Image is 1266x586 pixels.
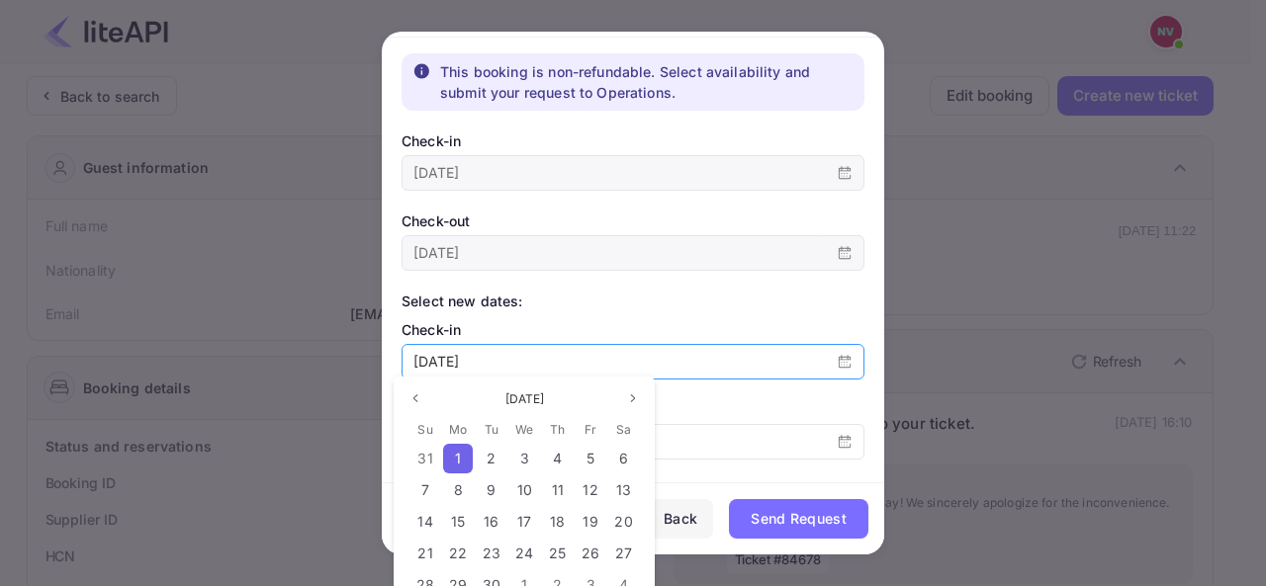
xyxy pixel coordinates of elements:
[404,386,427,410] button: Previous month
[442,415,475,443] div: Monday
[408,443,441,474] div: 31 Aug 2025
[553,450,562,466] span: 4
[549,544,566,561] span: 25
[616,481,631,498] span: 13
[402,130,864,151] div: Check-in
[574,443,606,474] div: 05 Sep 2025
[475,506,507,538] div: 16 Sep 2025
[585,418,596,442] span: Fr
[607,474,640,506] div: 13 Sep 2025
[442,474,475,506] div: 08 Sep 2025
[508,443,541,474] div: 03 Sep 2025
[729,499,868,539] button: Send Request
[402,291,864,311] div: Select new dates:
[442,538,475,569] div: 22 Sep 2025
[587,450,594,466] span: 5
[648,499,713,539] button: Back
[583,513,597,530] span: 19
[751,507,847,531] div: Send Request
[402,210,864,231] div: Check-out
[487,481,496,498] span: 9
[541,443,574,474] div: 04 Sep 2025
[449,544,467,561] span: 22
[619,450,628,466] span: 6
[484,513,498,530] span: 16
[442,506,475,538] div: 15 Sep 2025
[515,418,533,442] span: We
[616,418,631,442] span: Sa
[475,474,507,506] div: 09 Sep 2025
[485,418,498,442] span: Tu
[541,538,574,569] div: 25 Sep 2025
[838,435,852,449] svg: calender simple
[483,544,500,561] span: 23
[487,450,496,466] span: 2
[541,474,574,506] div: 11 Sep 2025
[475,415,507,443] div: Tuesday
[574,415,606,443] div: Friday
[541,506,574,538] div: 18 Sep 2025
[508,474,541,506] div: 10 Sep 2025
[449,418,467,442] span: Mo
[621,386,645,410] button: Next month
[455,450,461,466] span: 1
[517,513,531,530] span: 17
[454,481,463,498] span: 8
[440,61,847,103] div: This booking is non-refundable. Select availability and submit your request to Operations.
[627,392,639,404] svg: page next
[451,513,465,530] span: 15
[574,538,606,569] div: 26 Sep 2025
[607,538,640,569] div: 27 Sep 2025
[497,387,552,411] button: Select month
[408,415,441,443] div: Sunday
[515,544,533,561] span: 24
[408,506,441,538] div: 14 Sep 2025
[475,443,507,474] div: 02 Sep 2025
[417,513,432,530] span: 14
[615,544,632,561] span: 27
[442,443,475,474] div: 01 Sep 2025
[607,506,640,538] div: 20 Sep 2025
[607,443,640,474] div: 06 Sep 2025
[417,544,432,561] span: 21
[475,538,507,569] div: 23 Sep 2025
[550,513,565,530] span: 18
[574,506,606,538] div: 19 Sep 2025
[583,481,597,498] span: 12
[541,415,574,443] div: Thursday
[838,355,852,369] svg: calender simple
[421,481,429,498] span: 7
[664,507,697,531] div: Back
[409,392,421,404] svg: page previous
[574,474,606,506] div: 12 Sep 2025
[607,415,640,443] div: Saturday
[517,481,532,498] span: 10
[402,319,864,340] div: Check-in
[552,481,564,498] span: 11
[614,513,632,530] span: 20
[508,538,541,569] div: 24 Sep 2025
[582,544,599,561] span: 26
[508,506,541,538] div: 17 Sep 2025
[408,474,441,506] div: 07 Sep 2025
[550,418,565,442] span: Th
[408,538,441,569] div: 21 Sep 2025
[508,415,541,443] div: Wednesday
[417,418,432,442] span: Su
[520,450,529,466] span: 3
[417,450,432,466] span: 31
[403,345,826,378] input: yyyy-MM-dd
